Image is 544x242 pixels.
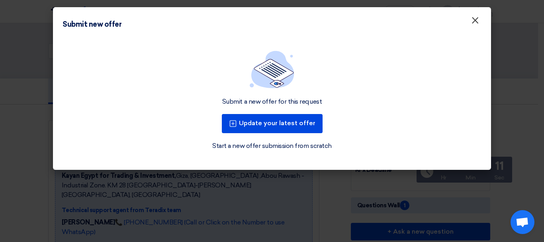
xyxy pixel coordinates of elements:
button: Close [465,13,485,29]
div: Submit a new offer for this request [222,98,322,106]
a: Start a new offer submission from scratch [212,141,331,151]
span: × [471,14,479,30]
a: Open chat [511,210,534,234]
div: Submit new offer [63,19,121,30]
button: Update your latest offer [222,114,323,133]
img: empty_state_list.svg [250,51,294,88]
